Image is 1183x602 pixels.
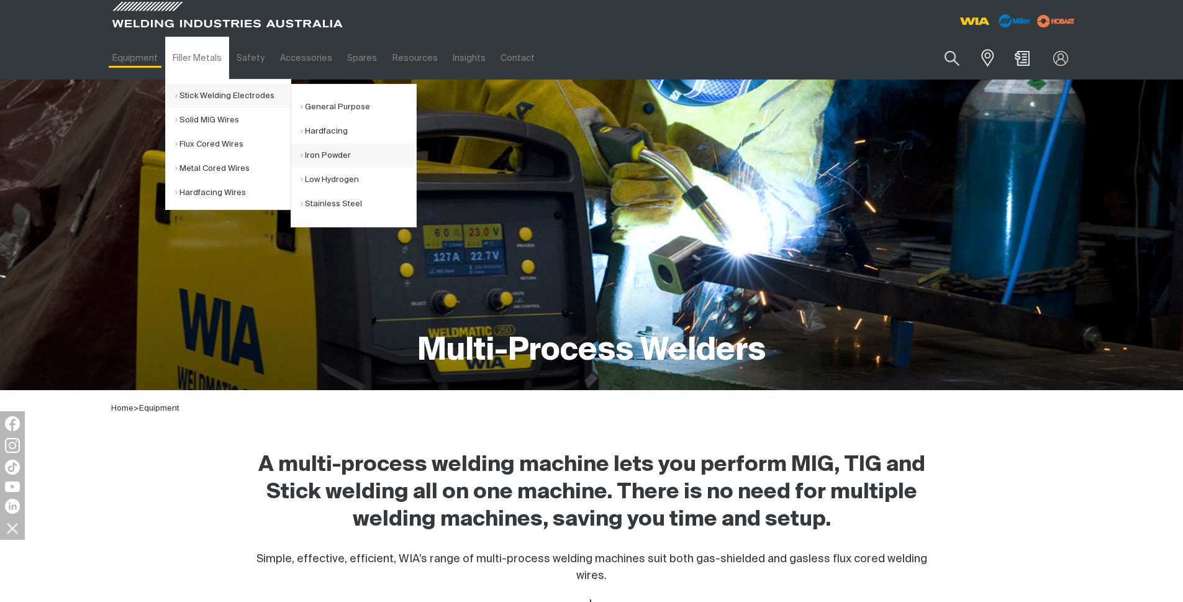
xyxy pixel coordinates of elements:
[384,37,445,80] a: Resources
[165,37,229,80] a: Filler Metals
[417,331,766,372] h1: Multi-Process Welders
[111,404,134,413] a: Home
[5,460,20,475] img: TikTok
[105,37,165,80] a: Equipment
[340,37,384,80] a: Spares
[5,416,20,431] img: Facebook
[291,84,417,227] ul: Stick Welding Electrodes Submenu
[242,452,942,534] h2: A multi-process welding machine lets you perform MIG, TIG and Stick welding all on one machine. T...
[175,108,291,132] a: Solid MIG Wires
[273,37,340,80] a: Accessories
[175,132,291,157] a: Flux Cored Wires
[175,157,291,181] a: Metal Cored Wires
[134,404,139,413] span: >
[175,84,291,108] a: Stick Welding Electrodes
[301,168,416,192] a: Low Hydrogen
[5,481,20,492] img: YouTube
[1012,51,1032,66] a: Shopping cart (0 product(s))
[165,79,291,210] ul: Filler Metals Submenu
[301,119,416,144] a: Hardfacing
[229,37,272,80] a: Safety
[175,181,291,205] a: Hardfacing Wires
[5,438,20,453] img: Instagram
[493,37,542,80] a: Contact
[301,192,416,216] a: Stainless Steel
[2,518,23,539] img: hide socials
[301,144,416,168] a: Iron Powder
[5,499,20,514] img: LinkedIn
[256,554,927,581] span: Simple, effective, efficient, WIA’s range of multi-process welding machines suit both gas-shielde...
[139,404,179,413] a: Equipment
[105,37,835,80] nav: Main
[931,43,973,73] button: Search products
[1033,12,1079,30] img: miller
[915,43,973,73] input: Product name or item number...
[301,95,416,119] a: General Purpose
[445,37,493,80] a: Insights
